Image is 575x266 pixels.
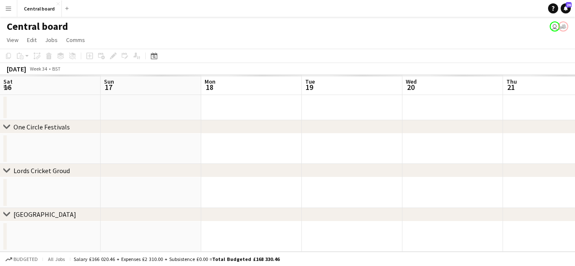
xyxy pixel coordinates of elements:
div: [GEOGRAPHIC_DATA] [13,210,76,219]
app-user-avatar: Hayley Ekwubiri [550,21,560,32]
span: Thu [506,78,517,85]
span: Sun [104,78,114,85]
span: View [7,36,19,44]
span: 26 [566,2,572,8]
div: One Circle Festivals [13,123,70,131]
span: Sat [3,78,13,85]
a: 26 [561,3,571,13]
a: Edit [24,34,40,45]
span: Tue [305,78,315,85]
span: Comms [66,36,85,44]
span: 21 [505,82,517,92]
a: Jobs [42,34,61,45]
span: 20 [405,82,417,92]
span: 17 [103,82,114,92]
span: Edit [27,36,37,44]
span: Jobs [45,36,58,44]
button: Budgeted [4,255,39,264]
span: Mon [205,78,216,85]
a: View [3,34,22,45]
h1: Central board [7,20,68,33]
span: 18 [203,82,216,92]
span: Total Budgeted £168 330.46 [212,256,280,262]
span: 19 [304,82,315,92]
app-user-avatar: Henrietta Hovanyecz [558,21,568,32]
div: Salary £166 020.46 + Expenses £2 310.00 + Subsistence £0.00 = [74,256,280,262]
div: [DATE] [7,65,26,73]
span: Week 34 [28,66,49,72]
span: All jobs [46,256,67,262]
div: BST [52,66,61,72]
span: Budgeted [13,256,38,262]
button: Central board [17,0,62,17]
a: Comms [63,34,88,45]
span: Wed [406,78,417,85]
div: Lords Cricket Groud [13,166,70,175]
span: 16 [2,82,13,92]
